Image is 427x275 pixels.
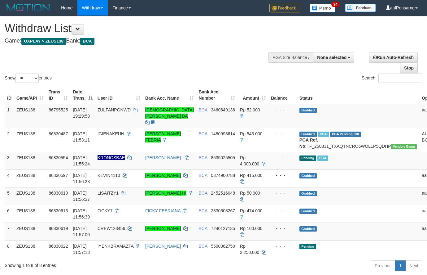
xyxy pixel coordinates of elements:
[5,205,14,223] td: 6
[369,52,418,63] a: Run Auto-Refresh
[49,244,68,249] span: 86830622
[400,63,418,73] a: Stop
[405,260,422,271] a: Next
[211,173,235,178] span: Copy 0374900788 to clipboard
[211,208,235,213] span: Copy 2330508267 to clipboard
[199,226,207,231] span: BCA
[73,191,90,202] span: [DATE] 11:56:37
[318,132,329,137] span: Marked by aafsreyleap
[199,208,207,213] span: BCA
[145,244,181,249] a: [PERSON_NAME]
[299,244,316,249] span: Pending
[73,107,90,119] span: [DATE] 19:29:58
[5,3,52,12] img: MOTION_logo.png
[268,86,297,104] th: Balance
[14,152,46,169] td: ZEUS138
[5,240,14,258] td: 8
[98,131,124,136] span: IGIENAKEUN
[49,191,68,196] span: 86830610
[269,4,300,12] img: Feedback.jpg
[5,38,278,44] h4: Game: Bank:
[211,191,235,196] span: Copy 2452516048 to clipboard
[14,104,46,128] td: ZEUS138
[240,208,262,213] span: Rp 474.000
[310,4,336,12] img: Button%20Memo.svg
[196,86,238,104] th: Bank Acc. Number: activate to sort column ascending
[299,137,318,149] b: PGA Ref. No:
[371,260,395,271] a: Previous
[211,155,235,160] span: Copy 8535025505 to clipboard
[98,191,119,196] span: LISAITZY1
[73,173,90,184] span: [DATE] 11:56:23
[271,243,294,249] div: - - -
[5,128,14,152] td: 2
[362,74,422,83] label: Search:
[199,155,207,160] span: BCA
[98,107,131,112] span: ZULFANPGNWD
[240,191,260,196] span: Rp 50.000
[211,226,235,231] span: Copy 7240127185 to clipboard
[378,74,422,83] input: Search:
[240,226,262,231] span: Rp 100.000
[299,108,317,113] span: Grabbed
[299,173,317,178] span: Grabbed
[240,107,260,112] span: Rp 52.000
[98,173,120,178] span: KEVIN4110
[14,128,46,152] td: ZEUS138
[271,225,294,232] div: - - -
[331,2,340,7] span: 34
[271,131,294,137] div: - - -
[14,86,46,104] th: Game/API: activate to sort column ascending
[317,156,328,161] span: Marked by aafnoeunsreypich
[5,187,14,205] td: 5
[14,223,46,240] td: ZEUS138
[98,155,125,160] span: Nama rekening ada tanda titik/strip, harap diedit
[145,191,186,196] a: [PERSON_NAME] HI
[5,169,14,187] td: 4
[15,74,39,83] select: Showentries
[299,191,317,196] span: Grabbed
[145,226,181,231] a: [PERSON_NAME]
[73,226,90,237] span: [DATE] 11:57:00
[145,155,182,160] a: [PERSON_NAME]-
[5,86,14,104] th: ID
[299,226,317,232] span: Grabbed
[299,156,316,161] span: Pending
[5,74,52,83] label: Show entries
[49,155,68,160] span: 86830554
[199,173,207,178] span: BCA
[145,208,181,213] a: FICKY FEBRIANA
[240,131,262,136] span: Rp 543.000
[313,52,354,63] button: None selected
[143,86,196,104] th: Bank Acc. Name: activate to sort column ascending
[73,131,90,142] span: [DATE] 11:53:11
[5,223,14,240] td: 7
[391,144,417,149] span: Vendor URL: https://trx31.1velocity.biz
[49,107,68,112] span: 86795525
[145,107,194,119] a: [DEMOGRAPHIC_DATA][PERSON_NAME] BA
[317,55,346,60] span: None selected
[297,128,419,152] td: TF_250831_TXAQTNCRO6WOL1P5QDHP
[145,173,181,178] a: [PERSON_NAME]
[49,208,68,213] span: 86830613
[271,208,294,214] div: - - -
[299,209,317,214] span: Grabbed
[145,131,181,142] a: [PERSON_NAME] FEBRIA
[73,208,90,219] span: [DATE] 11:56:39
[199,131,207,136] span: BCA
[211,131,235,136] span: Copy 1480998614 to clipboard
[70,86,95,104] th: Date Trans.: activate to sort column descending
[80,38,94,45] span: BCA
[49,226,68,231] span: 86830619
[73,244,90,255] span: [DATE] 11:57:13
[21,38,66,45] span: OXPLAY > ZEUS138
[199,191,207,196] span: BCA
[345,4,376,12] img: panduan.png
[5,260,173,268] div: Showing 1 to 8 of 8 entries
[240,244,259,255] span: Rp 2.250.000
[46,86,70,104] th: Trans ID: activate to sort column ascending
[14,205,46,223] td: ZEUS138
[237,86,268,104] th: Amount: activate to sort column ascending
[299,132,317,137] span: Grabbed
[95,86,143,104] th: User ID: activate to sort column ascending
